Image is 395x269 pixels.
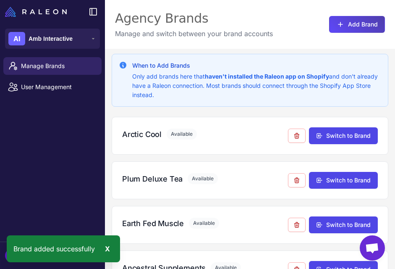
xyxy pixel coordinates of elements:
span: User Management [21,82,95,92]
span: Available [189,218,219,229]
h3: Earth Fed Muscle [122,218,184,229]
span: Amb Interactive [29,34,73,43]
h3: Arctic Cool [122,129,162,140]
button: Remove from agency [288,173,306,187]
strong: haven't installed the Raleon app on Shopify [205,73,329,80]
div: AI [8,32,25,45]
span: Available [188,173,218,184]
span: Available [167,129,197,140]
p: Only add brands here that and don't already have a Raleon connection. Most brands should connect ... [132,72,381,100]
a: User Management [3,78,102,96]
a: Raleon Logo [5,7,70,17]
button: Switch to Brand [309,216,378,233]
button: Switch to Brand [309,127,378,144]
button: Add Brand [329,16,385,33]
h3: When to Add Brands [132,61,381,70]
button: AIAmb Interactive [5,29,100,49]
button: Remove from agency [288,129,306,143]
img: Raleon Logo [5,7,67,17]
div: Brand added successfully [7,235,120,262]
div: Agency Brands [115,10,273,27]
button: Switch to Brand [309,172,378,189]
p: Manage and switch between your brand accounts [115,29,273,39]
div: Open chat [360,235,385,261]
a: Manage Brands [3,57,102,75]
h3: Plum Deluxe Tea [122,173,183,185]
button: Remove from agency [288,218,306,232]
div: MV [5,249,22,262]
div: X [102,242,113,256]
span: Manage Brands [21,61,95,71]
